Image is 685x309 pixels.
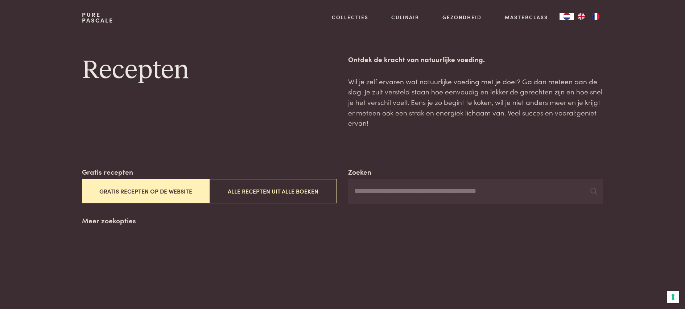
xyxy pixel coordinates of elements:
[348,167,371,177] label: Zoeken
[589,13,603,20] a: FR
[574,13,603,20] ul: Language list
[82,54,337,87] h1: Recepten
[348,54,485,64] strong: Ontdek de kracht van natuurlijke voeding.
[332,13,368,21] a: Collecties
[560,13,574,20] a: NL
[82,167,133,177] label: Gratis recepten
[82,179,209,203] button: Gratis recepten op de website
[348,76,603,128] p: Wil je zelf ervaren wat natuurlijke voeding met je doet? Ga dan meteen aan de slag. Je zult verst...
[209,179,337,203] button: Alle recepten uit alle boeken
[560,13,603,20] aside: Language selected: Nederlands
[442,13,482,21] a: Gezondheid
[560,13,574,20] div: Language
[82,12,114,23] a: PurePascale
[391,13,419,21] a: Culinair
[505,13,548,21] a: Masterclass
[574,13,589,20] a: EN
[667,291,679,303] button: Uw voorkeuren voor toestemming voor trackingtechnologieën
